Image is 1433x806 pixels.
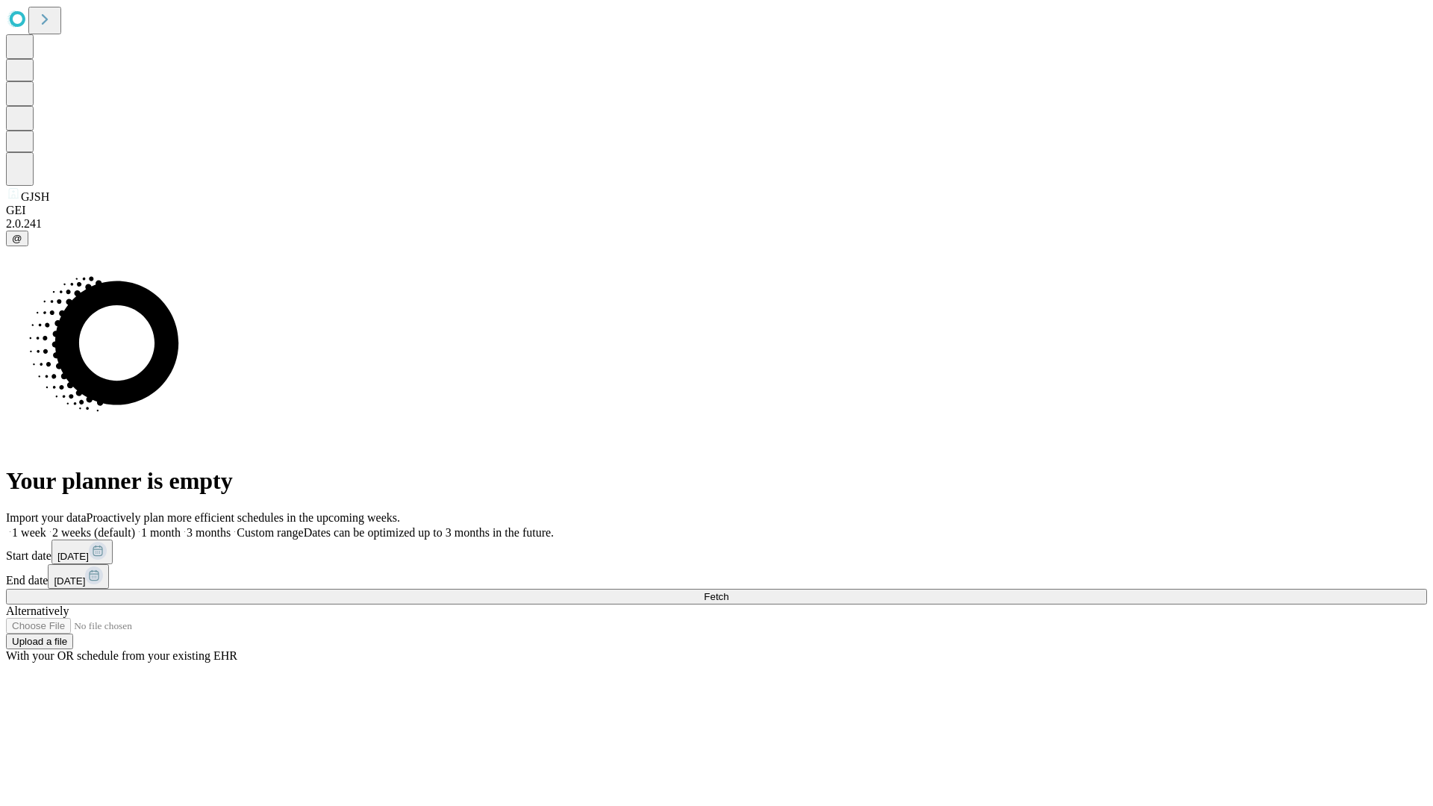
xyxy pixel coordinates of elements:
div: Start date [6,540,1427,564]
span: With your OR schedule from your existing EHR [6,649,237,662]
span: Custom range [237,526,303,539]
span: 3 months [187,526,231,539]
h1: Your planner is empty [6,467,1427,495]
div: End date [6,564,1427,589]
div: 2.0.241 [6,217,1427,231]
div: GEI [6,204,1427,217]
span: Dates can be optimized up to 3 months in the future. [304,526,554,539]
span: 2 weeks (default) [52,526,135,539]
span: Proactively plan more efficient schedules in the upcoming weeks. [87,511,400,524]
button: Fetch [6,589,1427,604]
span: 1 month [141,526,181,539]
span: [DATE] [57,551,89,562]
span: GJSH [21,190,49,203]
button: [DATE] [48,564,109,589]
span: 1 week [12,526,46,539]
button: [DATE] [51,540,113,564]
span: Fetch [704,591,728,602]
button: Upload a file [6,634,73,649]
span: Alternatively [6,604,69,617]
span: Import your data [6,511,87,524]
span: @ [12,233,22,244]
span: [DATE] [54,575,85,587]
button: @ [6,231,28,246]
